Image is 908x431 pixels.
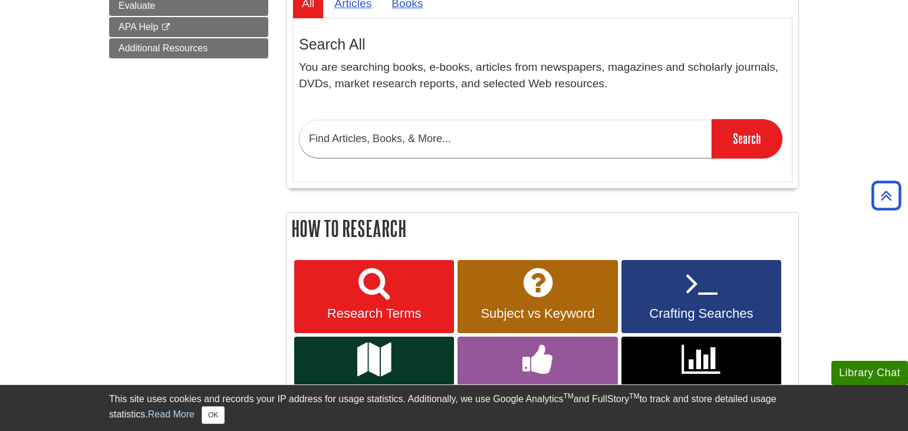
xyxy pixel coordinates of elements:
[299,120,712,158] input: Find Articles, Books, & More...
[563,392,573,400] sup: TM
[119,22,158,32] span: APA Help
[712,119,782,158] input: Search
[299,59,786,93] p: You are searching books, e-books, articles from newspapers, magazines and scholarly journals, DVD...
[466,383,608,398] span: Credible Resources
[294,337,454,425] a: Primary, Secondary, & Tertiary
[287,213,798,244] h2: How to Research
[161,24,171,31] i: This link opens in a new window
[109,392,799,424] div: This site uses cookies and records your IP address for usage statistics. Additionally, we use Goo...
[303,306,445,321] span: Research Terms
[458,337,617,425] a: Credible Resources
[621,337,781,425] a: Quantitative Research
[630,306,772,321] span: Crafting Searches
[294,260,454,333] a: Research Terms
[458,260,617,333] a: Subject vs Keyword
[466,306,608,321] span: Subject vs Keyword
[202,406,225,424] button: Close
[867,187,905,203] a: Back to Top
[148,409,195,419] a: Read More
[303,383,445,413] span: Primary, Secondary, & Tertiary
[109,38,268,58] a: Additional Resources
[831,361,908,385] button: Library Chat
[629,392,639,400] sup: TM
[119,43,208,53] span: Additional Resources
[119,1,155,11] span: Evaluate
[621,260,781,333] a: Crafting Searches
[109,17,268,37] a: APA Help
[630,383,772,398] span: Quantitative Research
[299,36,786,53] h3: Search All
